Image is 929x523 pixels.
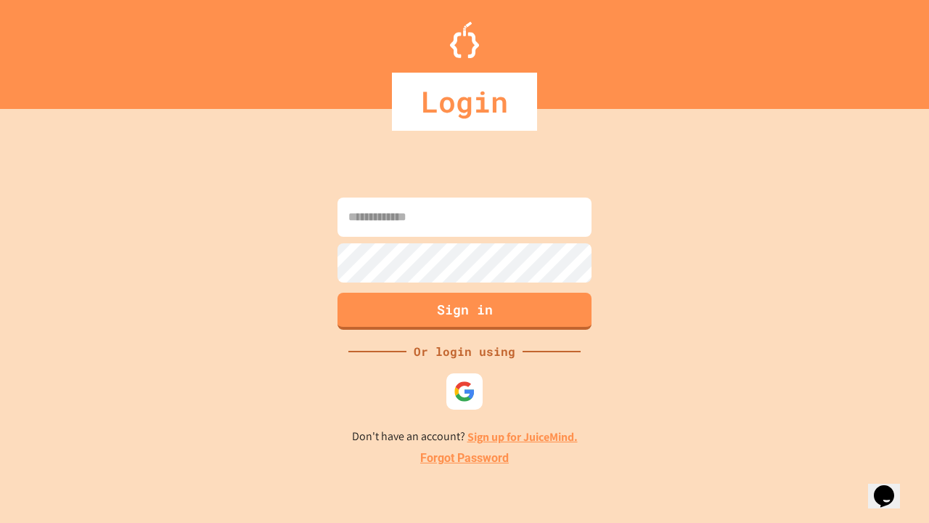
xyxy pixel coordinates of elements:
[450,22,479,58] img: Logo.svg
[337,293,592,330] button: Sign in
[467,429,578,445] a: Sign up for JuiceMind.
[454,381,475,402] img: google-icon.svg
[392,73,537,131] div: Login
[420,450,509,467] a: Forgot Password
[352,428,578,446] p: Don't have an account?
[406,343,523,360] div: Or login using
[868,465,914,508] iframe: chat widget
